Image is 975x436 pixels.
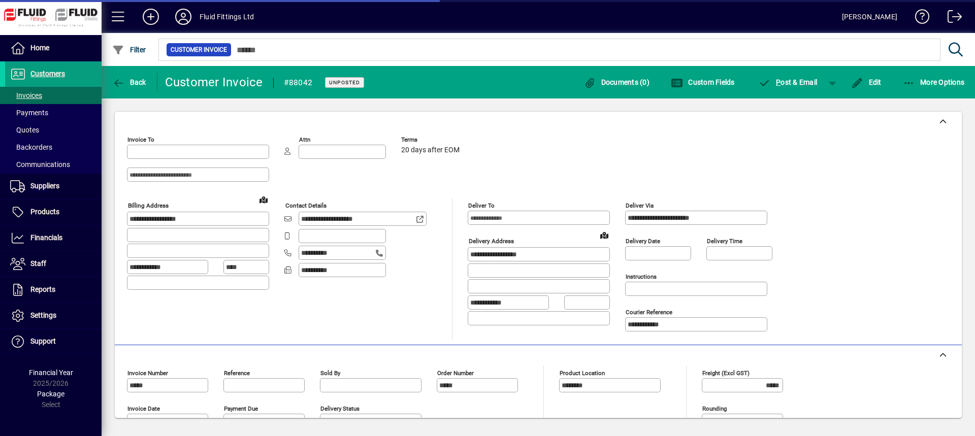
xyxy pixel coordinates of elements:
[668,73,737,91] button: Custom Fields
[10,109,48,117] span: Payments
[135,8,167,26] button: Add
[401,146,460,154] span: 20 days after EOM
[30,337,56,345] span: Support
[320,370,340,377] mat-label: Sold by
[255,191,272,208] a: View on map
[754,73,823,91] button: Post & Email
[401,137,462,143] span: Terms
[702,370,750,377] mat-label: Freight (excl GST)
[127,370,168,377] mat-label: Invoice number
[30,285,55,293] span: Reports
[30,44,49,52] span: Home
[626,202,654,209] mat-label: Deliver via
[127,136,154,143] mat-label: Invoice To
[5,121,102,139] a: Quotes
[299,136,310,143] mat-label: Attn
[102,73,157,91] app-page-header-button: Back
[224,370,250,377] mat-label: Reference
[30,311,56,319] span: Settings
[626,273,657,280] mat-label: Instructions
[759,78,818,86] span: ost & Email
[110,73,149,91] button: Back
[671,78,735,86] span: Custom Fields
[37,390,64,398] span: Package
[5,156,102,173] a: Communications
[29,368,73,377] span: Financial Year
[583,78,649,86] span: Documents (0)
[5,36,102,61] a: Home
[112,78,146,86] span: Back
[10,143,52,151] span: Backorders
[10,91,42,99] span: Invoices
[112,46,146,54] span: Filter
[626,238,660,245] mat-label: Delivery date
[5,139,102,156] a: Backorders
[171,45,227,55] span: Customer Invoice
[320,405,360,412] mat-label: Delivery status
[200,9,254,25] div: Fluid Fittings Ltd
[224,405,258,412] mat-label: Payment due
[903,78,965,86] span: More Options
[851,78,882,86] span: Edit
[707,238,742,245] mat-label: Delivery time
[5,277,102,303] a: Reports
[5,104,102,121] a: Payments
[626,309,672,316] mat-label: Courier Reference
[30,259,46,267] span: Staff
[5,329,102,354] a: Support
[167,8,200,26] button: Profile
[849,73,884,91] button: Edit
[842,9,897,25] div: [PERSON_NAME]
[329,79,360,86] span: Unposted
[5,199,102,225] a: Products
[10,126,39,134] span: Quotes
[30,70,65,78] span: Customers
[284,75,313,91] div: #88042
[127,405,160,412] mat-label: Invoice date
[110,41,149,59] button: Filter
[940,2,962,35] a: Logout
[907,2,930,35] a: Knowledge Base
[30,208,59,216] span: Products
[581,73,652,91] button: Documents (0)
[900,73,967,91] button: More Options
[30,182,59,190] span: Suppliers
[5,87,102,104] a: Invoices
[165,74,263,90] div: Customer Invoice
[560,370,605,377] mat-label: Product location
[468,202,495,209] mat-label: Deliver To
[5,225,102,251] a: Financials
[702,405,727,412] mat-label: Rounding
[10,160,70,169] span: Communications
[5,251,102,277] a: Staff
[5,174,102,199] a: Suppliers
[596,227,612,243] a: View on map
[5,303,102,328] a: Settings
[30,233,62,242] span: Financials
[776,78,781,86] span: P
[437,370,474,377] mat-label: Order number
